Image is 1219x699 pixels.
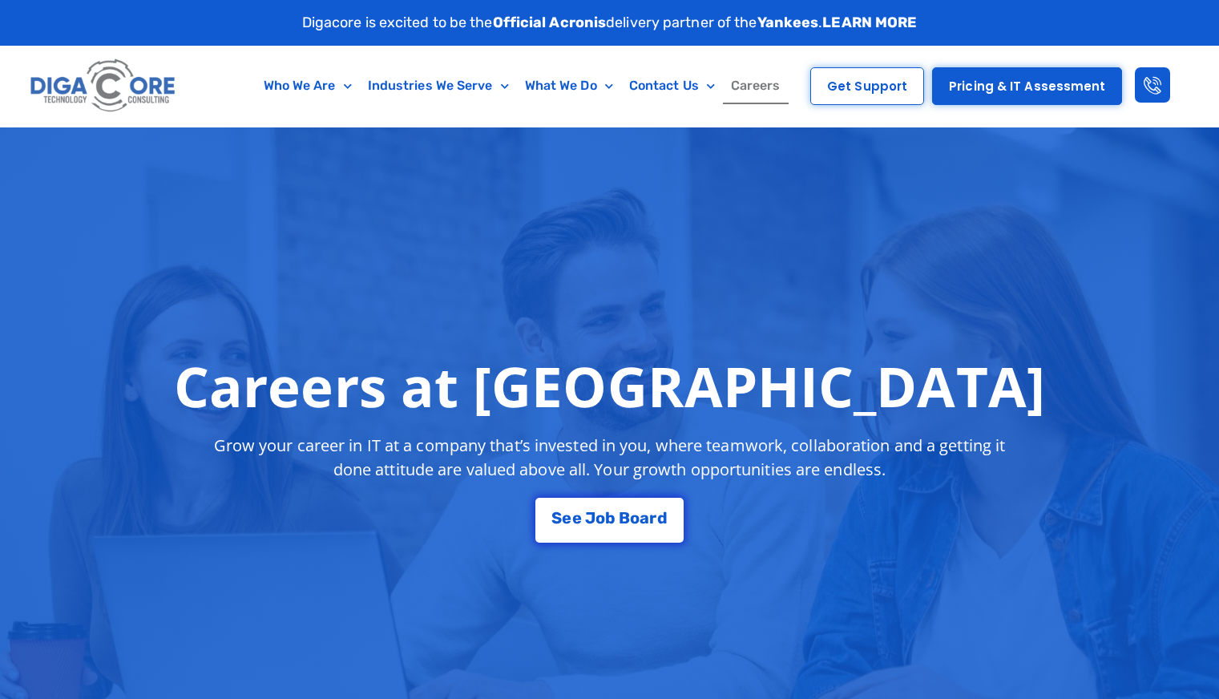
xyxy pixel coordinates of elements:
nav: Menu [244,67,799,104]
span: J [585,510,595,526]
a: LEARN MORE [822,14,917,31]
span: o [630,510,640,526]
a: Careers [723,67,789,104]
span: a [640,510,649,526]
a: See Job Board [535,498,683,543]
a: Contact Us [621,67,723,104]
a: Who We Are [256,67,360,104]
a: Pricing & IT Assessment [932,67,1122,105]
span: B [619,510,630,526]
span: b [605,510,616,526]
strong: Official Acronis [493,14,607,31]
strong: Yankees [757,14,819,31]
h1: Careers at [GEOGRAPHIC_DATA] [174,354,1045,418]
span: Get Support [827,80,907,92]
p: Grow your career in IT at a company that’s invested in you, where teamwork, collaboration and a g... [200,434,1020,482]
span: S [551,510,562,526]
a: Industries We Serve [360,67,517,104]
span: Pricing & IT Assessment [949,80,1105,92]
span: e [562,510,571,526]
a: Get Support [810,67,924,105]
a: What We Do [517,67,621,104]
p: Digacore is excited to be the delivery partner of the . [302,12,918,34]
span: r [649,510,656,526]
span: e [572,510,582,526]
img: Digacore logo 1 [26,54,180,119]
span: d [657,510,668,526]
span: o [595,510,605,526]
